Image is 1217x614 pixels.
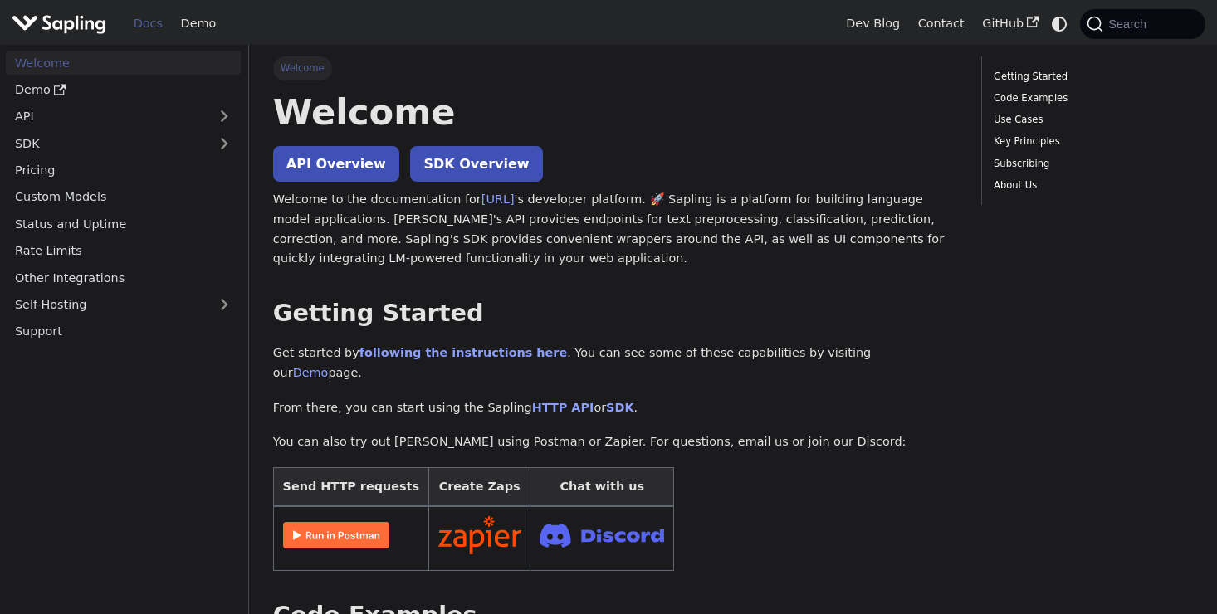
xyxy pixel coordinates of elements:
a: Getting Started [994,69,1187,85]
a: HTTP API [532,401,594,414]
a: Key Principles [994,134,1187,149]
button: Expand sidebar category 'SDK' [208,131,241,155]
a: Subscribing [994,156,1187,172]
a: Other Integrations [6,266,241,290]
a: Docs [125,11,172,37]
a: Support [6,319,241,344]
a: Status and Uptime [6,212,241,236]
h2: Getting Started [273,299,957,329]
a: Self-Hosting [6,293,241,317]
button: Expand sidebar category 'API' [208,105,241,129]
a: About Us [994,178,1187,193]
a: [URL] [481,192,515,206]
a: Pricing [6,158,241,183]
span: Search [1103,17,1156,31]
h1: Welcome [273,90,957,134]
img: Join Discord [540,519,664,553]
a: Use Cases [994,112,1187,128]
p: Welcome to the documentation for 's developer platform. 🚀 Sapling is a platform for building lang... [273,190,957,269]
a: API [6,105,208,129]
a: GitHub [973,11,1047,37]
a: API Overview [273,146,399,182]
nav: Breadcrumbs [273,56,957,80]
a: Rate Limits [6,239,241,263]
p: From there, you can start using the Sapling or . [273,398,957,418]
a: following the instructions here [359,346,567,359]
a: SDK [606,401,633,414]
a: Custom Models [6,185,241,209]
a: Welcome [6,51,241,75]
button: Search (Command+K) [1080,9,1205,39]
a: Sapling.aiSapling.ai [12,12,112,36]
th: Create Zaps [428,468,530,507]
a: Demo [172,11,225,37]
span: Welcome [273,56,332,80]
a: Demo [6,78,241,102]
button: Switch between dark and light mode (currently system mode) [1048,12,1072,36]
a: Demo [293,366,329,379]
a: Contact [909,11,974,37]
th: Chat with us [530,468,674,507]
p: You can also try out [PERSON_NAME] using Postman or Zapier. For questions, email us or join our D... [273,432,957,452]
p: Get started by . You can see some of these capabilities by visiting our page. [273,344,957,383]
img: Connect in Zapier [438,516,521,554]
a: Code Examples [994,90,1187,106]
img: Run in Postman [283,522,389,548]
a: SDK Overview [410,146,542,182]
img: Sapling.ai [12,12,106,36]
a: Dev Blog [837,11,908,37]
a: SDK [6,131,208,155]
th: Send HTTP requests [273,468,428,507]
